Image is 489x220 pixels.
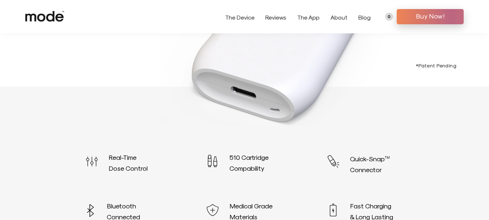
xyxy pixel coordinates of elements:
a: Reviews [265,14,286,21]
div: Real-Time Dose Control [101,152,165,175]
a: About [330,14,347,21]
div: Quick-Snap Connector [343,152,407,175]
a: 0 [385,13,393,21]
a: Buy Now! [397,9,464,24]
a: The App [297,14,320,21]
div: *Patent Pending [416,62,456,69]
span: Buy Now! [402,11,458,21]
sup: TM [385,155,390,159]
a: Blog [358,14,371,21]
a: The Device [225,14,254,21]
div: 510 Cartridge Compability [222,152,286,175]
